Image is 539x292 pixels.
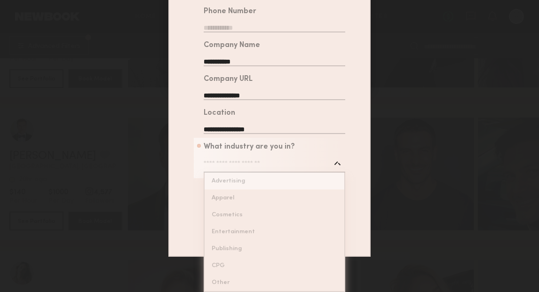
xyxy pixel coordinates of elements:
[204,143,295,151] div: What industry are you in?
[204,76,253,83] div: Company URL
[204,42,260,49] div: Company Name
[205,223,344,240] div: Entertainment
[205,240,344,257] div: Publishing
[205,189,344,206] div: Apparel
[205,173,344,189] div: Advertising
[205,274,344,291] div: Other
[204,8,256,16] div: Phone Number
[205,206,344,223] div: Cosmetics
[205,257,344,274] div: CPG
[204,110,235,117] div: Location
